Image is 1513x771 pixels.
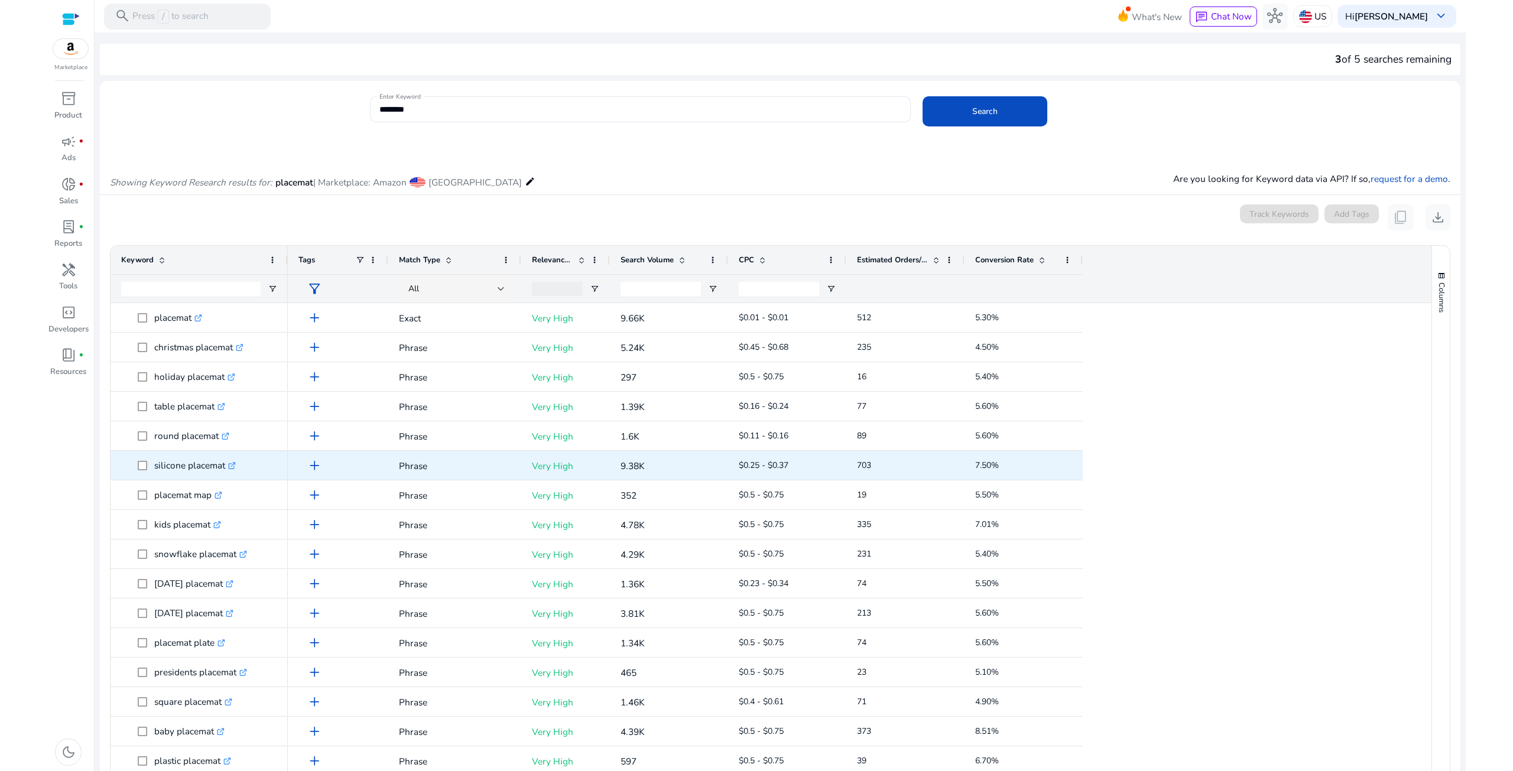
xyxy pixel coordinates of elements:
[399,690,511,714] p: Phrase
[857,548,871,559] span: 231
[590,284,599,294] button: Open Filter Menu
[399,336,511,360] p: Phrase
[307,635,322,650] span: add
[154,394,225,418] p: table placemat
[47,345,89,388] a: book_4fiber_manual_recordResources
[739,312,788,323] span: $0.01 - $0.01
[857,430,866,441] span: 89
[975,312,999,323] span: 5.30%
[307,753,322,769] span: add
[621,578,645,590] span: 1.36K
[739,401,788,412] span: $0.16 - $0.24
[399,483,511,508] p: Phrase
[1433,8,1449,24] span: keyboard_arrow_down
[923,96,1047,126] button: Search
[154,365,235,389] p: holiday placemat
[621,548,645,561] span: 4.29K
[307,281,322,297] span: filter_alt
[307,517,322,532] span: add
[739,282,819,296] input: CPC Filter Input
[532,631,599,655] p: Very High
[154,305,202,330] p: placemat
[154,512,221,536] p: kids placemat
[975,460,999,471] span: 7.50%
[532,601,599,626] p: Very High
[154,453,236,477] p: silicone placemat
[47,174,89,217] a: donut_smallfiber_manual_recordSales
[857,666,866,678] span: 23
[61,219,76,235] span: lab_profile
[154,542,247,566] p: snowflake placemat
[532,690,599,714] p: Very High
[739,460,788,471] span: $0.25 - $0.37
[399,572,511,596] p: Phrase
[79,182,84,187] span: fiber_manual_record
[47,302,89,345] a: code_blocksDevelopers
[532,365,599,389] p: Very High
[307,606,322,621] span: add
[1211,10,1252,22] span: Chat Now
[428,176,522,188] span: [GEOGRAPHIC_DATA]
[532,306,599,330] p: Very High
[61,152,76,164] p: Ads
[1355,10,1428,22] b: [PERSON_NAME]
[857,371,866,382] span: 16
[1299,10,1312,23] img: us.svg
[621,666,637,679] span: 465
[54,110,82,122] p: Product
[975,489,999,500] span: 5.50%
[532,483,599,508] p: Very High
[532,720,599,744] p: Very High
[975,696,999,707] span: 4.90%
[739,696,784,707] span: $0.4 - $0.61
[1436,282,1447,313] span: Columns
[1335,52,1342,66] span: 3
[54,63,87,72] p: Marketplace
[154,719,225,743] p: baby placemat
[154,689,232,714] p: square placemat
[154,660,247,684] p: presidents placemat
[408,283,419,294] span: All
[857,578,866,589] span: 74
[975,401,999,412] span: 5.60%
[307,369,322,385] span: add
[47,259,89,302] a: handymanTools
[621,489,637,502] span: 352
[307,694,322,710] span: add
[975,519,999,530] span: 7.01%
[739,255,754,265] span: CPC
[621,430,639,443] span: 1.6K
[621,341,645,354] span: 5.24K
[739,607,784,619] span: $0.5 - $0.75
[307,310,322,326] span: add
[47,217,89,259] a: lab_profilefiber_manual_recordReports
[399,720,511,744] p: Phrase
[307,576,322,591] span: add
[739,578,788,589] span: $0.23 - $0.34
[1132,6,1182,27] span: What's New
[48,324,89,336] p: Developers
[399,661,511,685] p: Phrase
[59,196,78,207] p: Sales
[975,578,999,589] span: 5.50%
[857,696,866,707] span: 71
[1345,12,1428,21] p: Hi
[61,347,76,363] span: book_4
[532,336,599,360] p: Very High
[621,255,674,265] span: Search Volume
[1371,173,1448,185] a: request for a demo
[857,460,871,471] span: 703
[621,371,637,383] span: 297
[1190,6,1256,27] button: chatChat Now
[268,284,277,294] button: Open Filter Menu
[154,424,229,448] p: round placemat
[399,631,511,655] p: Phrase
[826,284,836,294] button: Open Filter Menu
[972,105,998,118] span: Search
[307,399,322,414] span: add
[975,607,999,619] span: 5.60%
[621,282,701,296] input: Search Volume Filter Input
[532,513,599,537] p: Very High
[975,726,999,737] span: 8.51%
[975,371,999,382] span: 5.40%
